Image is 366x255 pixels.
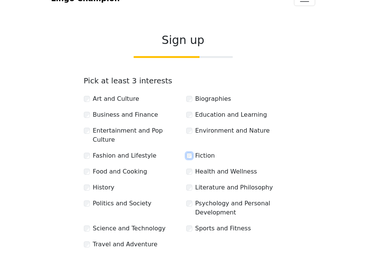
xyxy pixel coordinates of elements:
label: Business and Finance [93,110,158,119]
label: Politics and Society [93,199,152,208]
label: Fashion and Lifestyle [93,151,157,160]
label: Pick at least 3 interests [84,76,173,85]
label: History [93,183,115,192]
label: Entertainment and Pop Culture [93,126,180,144]
label: Travel and Adventure [93,240,158,249]
h2: Sign up [84,33,283,47]
label: Literature and Philosophy [195,183,273,192]
label: Health and Wellness [195,167,257,176]
label: Science and Technology [93,224,166,233]
label: Art and Culture [93,94,139,103]
label: Education and Learning [195,110,267,119]
label: Environment and Nature [195,126,270,135]
label: Food and Cooking [93,167,147,176]
label: Sports and Fitness [195,224,251,233]
label: Fiction [195,151,215,160]
label: Biographies [195,94,231,103]
label: Psychology and Personal Development [195,199,283,217]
